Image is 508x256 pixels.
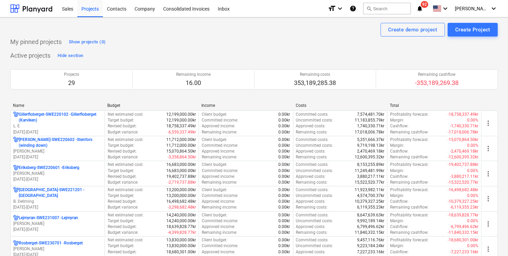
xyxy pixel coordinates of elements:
p: 12,600,395.32kr [355,154,384,160]
p: Profitability forecast : [390,112,429,117]
p: -3,880,217.11kr [450,174,478,180]
p: -19,402,737.88kr [448,162,478,168]
p: Profitability forecast : [390,137,429,143]
i: keyboard_arrow_down [336,4,344,13]
p: -10,379,327.25kr [448,199,478,204]
p: Approved income : [202,249,235,255]
p: 0.00kr [279,243,290,249]
p: -4,399,828.77kr [168,230,196,236]
iframe: Chat Widget [474,223,508,256]
p: 10,379,327.25kr [355,199,384,204]
p: 0.00kr [279,137,290,143]
p: [DATE] - [DATE] [13,227,102,232]
p: [PERSON_NAME] [13,221,102,227]
p: -17,018,006.78kr [448,129,478,135]
p: -18,639,828.77kr [448,212,478,218]
p: [PERSON_NAME] [13,246,102,252]
p: Cashflow : [390,224,409,230]
p: Net estimated cost : [108,187,143,193]
p: Margin : [390,243,404,249]
p: Remaining income [176,72,211,77]
div: [GEOGRAPHIC_DATA]-SWE221201 -[GEOGRAPHIC_DATA]B. Dellming[DATE]-[DATE] [13,187,102,211]
p: -353,189,269.38 [415,79,459,87]
p: Remaining income : [202,180,237,185]
p: B. Dellming [13,199,102,204]
p: 2,470,469.18kr [357,148,384,154]
p: Committed costs : [296,212,329,218]
p: Remaining costs : [296,180,328,185]
p: -7,227,233.16kr [450,249,478,255]
p: Budget variance : [108,154,138,160]
p: 0.00kr [279,249,290,255]
p: Margin : [390,117,404,123]
p: L. E [13,123,102,129]
p: 12,199,000.00kr [166,112,196,117]
p: 18,639,828.77kr [166,224,196,230]
div: Project has multi currencies enabled [13,240,19,246]
p: 18,680,301.00kr [166,249,196,255]
p: Margin : [390,218,404,224]
p: Margin : [390,193,404,199]
p: Rosberget-SWE230701 - Rosberget [19,240,83,246]
div: Create demo project [388,25,437,34]
p: 0.00% [467,193,478,199]
p: -12,600,395.32kr [448,154,478,160]
i: notifications [416,4,423,13]
p: 3,880,217.11kr [357,174,384,180]
p: -6,559,337.49kr [168,129,196,135]
p: 0.00kr [279,224,290,230]
p: 18,758,337.49kr [166,123,196,129]
div: Gillerfloberget-SWE220102 -Gillerfloberget (Karviken)L. E[DATE]-[DATE] [13,112,102,135]
p: -11,840,332.15kr [448,230,478,236]
i: Knowledge base [350,4,356,13]
button: Hide section [56,50,85,61]
p: Remaining cashflow : [390,129,429,135]
i: keyboard_arrow_down [490,4,498,13]
div: Project has multi currencies enabled [13,112,19,123]
p: Profitability forecast : [390,162,429,168]
p: 16,683,000.00kr [166,168,196,174]
p: Approved costs : [296,174,326,180]
p: Target budget : [108,243,134,249]
p: 15,522,520.77kr [355,180,384,185]
p: Remaining income : [202,230,237,236]
p: Remaining income : [202,204,237,210]
p: 9,992,189.14kr [357,218,384,224]
div: Show projects (0) [69,38,106,46]
p: Uncommitted costs : [296,168,333,174]
p: Target budget : [108,218,134,224]
p: 0.00kr [279,123,290,129]
p: 0.00kr [279,112,290,117]
p: -6,799,496.62kr [450,224,478,230]
p: Uncommitted costs : [296,218,333,224]
span: 92 [421,1,428,8]
p: 0.00% [467,117,478,123]
p: 6,119,355.23kr [357,204,384,210]
p: 0.00% [467,168,478,174]
p: Client budget : [202,137,227,143]
p: Client budget : [202,162,227,168]
p: -2,470,469.18kr [450,148,478,154]
p: 16.00 [176,79,211,87]
p: Remaining cashflow : [390,180,429,185]
p: Committed income : [202,168,238,174]
div: Chatt-widget [474,223,508,256]
p: 11,183,855.79kr [355,117,384,123]
p: -6,119,355.23kr [450,204,478,210]
span: [PERSON_NAME] [455,6,489,11]
p: 0.00kr [279,230,290,236]
p: Cashflow : [390,123,409,129]
p: 7,227,233.16kr [357,249,384,255]
p: 0.00kr [279,187,290,193]
p: 0.00kr [279,204,290,210]
p: Remaining costs : [296,154,328,160]
p: Net estimated cost : [108,137,143,143]
p: Net estimated cost : [108,237,143,243]
p: Remaining income : [202,129,237,135]
p: 0.00kr [279,129,290,135]
p: 9,223,184.24kr [357,243,384,249]
p: 9,719,198.13kr [357,143,384,148]
p: Revised budget : [108,249,137,255]
p: Projects [64,72,79,77]
p: Client budget : [202,237,227,243]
